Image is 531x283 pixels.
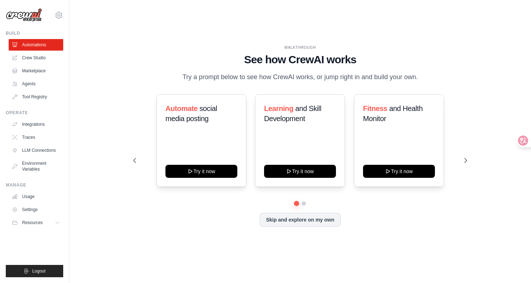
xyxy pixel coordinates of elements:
span: and Health Monitor [363,104,423,123]
h1: See how CrewAI works [133,53,467,66]
button: Try it now [165,165,237,178]
a: Agents [9,78,63,90]
span: and Skill Development [264,104,321,123]
a: LLM Connections [9,145,63,156]
button: Try it now [264,165,336,178]
a: Crew Studio [9,52,63,64]
span: Learning [264,104,293,112]
a: Usage [9,191,63,202]
span: Logout [32,268,46,274]
a: Automations [9,39,63,51]
img: Logo [6,8,42,22]
a: Settings [9,204,63,215]
div: Build [6,30,63,36]
button: Resources [9,217,63,228]
p: Try a prompt below to see how CrewAI works, or jump right in and build your own. [179,72,422,82]
button: Skip and explore on my own [260,213,340,227]
a: Traces [9,132,63,143]
span: Fitness [363,104,387,112]
span: social media posting [165,104,217,123]
button: Try it now [363,165,435,178]
div: Manage [6,182,63,188]
div: WALKTHROUGH [133,45,467,50]
span: Resources [22,220,43,226]
a: Integrations [9,119,63,130]
span: Automate [165,104,198,112]
a: Marketplace [9,65,63,77]
div: Operate [6,110,63,116]
button: Logout [6,265,63,277]
a: Environment Variables [9,158,63,175]
a: Tool Registry [9,91,63,103]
